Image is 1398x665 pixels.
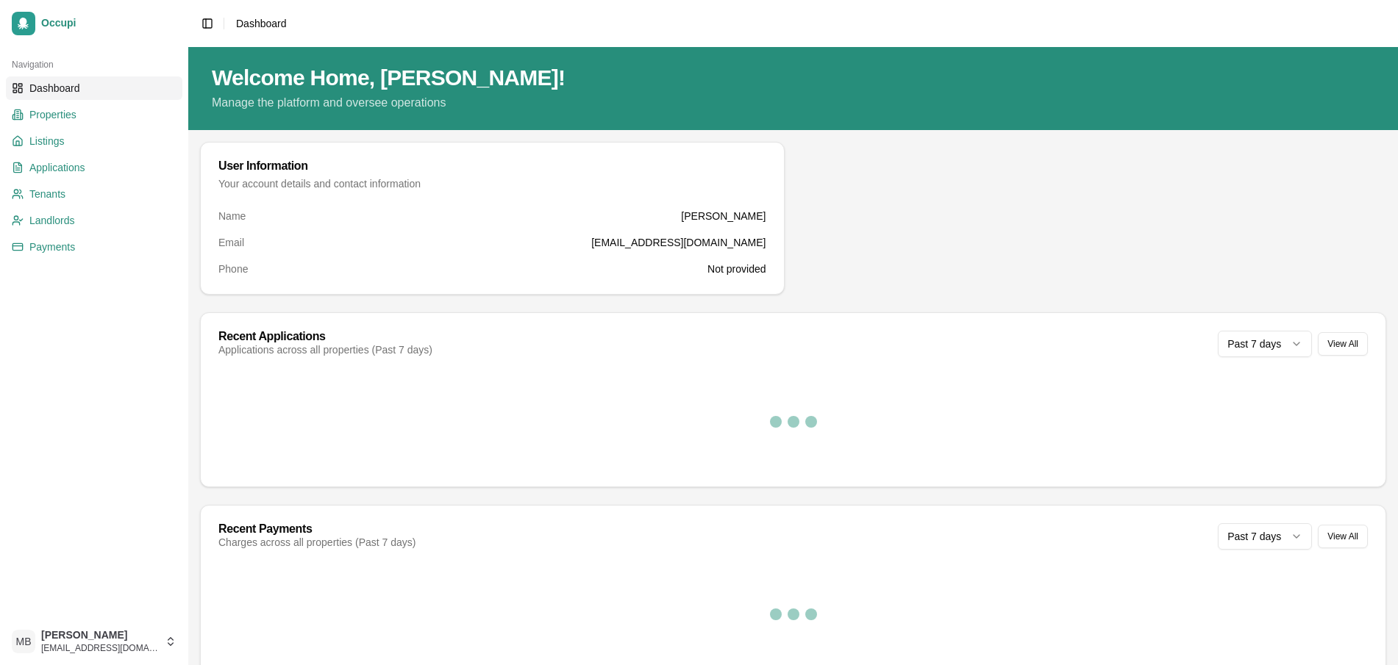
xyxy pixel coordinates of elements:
[6,624,182,659] button: MB[PERSON_NAME][EMAIL_ADDRESS][DOMAIN_NAME]
[6,156,182,179] a: Applications
[236,16,287,31] nav: breadcrumb
[12,630,35,653] span: MB
[218,160,766,172] div: User Information
[218,176,766,191] div: Your account details and contact information
[41,629,159,642] span: [PERSON_NAME]
[6,182,182,206] a: Tenants
[6,103,182,126] a: Properties
[218,331,432,342] div: Recent Applications
[41,17,176,30] span: Occupi
[591,235,766,250] dd: [EMAIL_ADDRESS][DOMAIN_NAME]
[218,342,432,357] div: Applications across all properties (Past 7 days)
[29,240,75,254] span: Payments
[29,187,65,201] span: Tenants
[218,262,248,276] dt: Phone
[681,209,766,223] dd: [PERSON_NAME]
[6,235,182,259] a: Payments
[1318,525,1368,548] button: View All
[1318,332,1368,356] button: View All
[29,213,75,228] span: Landlords
[29,134,64,148] span: Listings
[29,107,76,122] span: Properties
[29,160,85,175] span: Applications
[6,53,182,76] div: Navigation
[41,642,159,654] span: [EMAIL_ADDRESS][DOMAIN_NAME]
[6,209,182,232] a: Landlords
[6,76,182,100] a: Dashboard
[6,6,182,41] a: Occupi
[212,94,1374,112] p: Manage the platform and oversee operations
[218,235,244,250] dt: Email
[218,535,416,550] div: Charges across all properties (Past 7 days)
[236,18,287,29] span: Dashboard
[218,209,246,223] dt: Name
[707,262,766,276] dd: Not provided
[212,65,1374,91] h1: Welcome Home, [PERSON_NAME]!
[29,81,80,96] span: Dashboard
[218,523,416,535] div: Recent Payments
[6,129,182,153] a: Listings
